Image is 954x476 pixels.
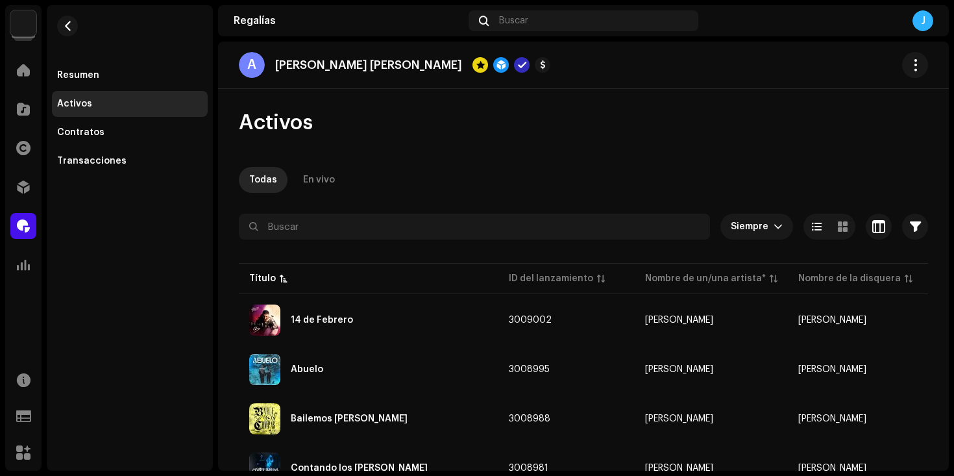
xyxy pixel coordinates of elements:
[249,167,277,193] div: Todas
[249,354,280,385] img: c4d9e1d5-43f7-4b02-b098-0c3429251a41
[798,272,901,285] div: Nombre de la disquera
[10,10,36,36] img: 297a105e-aa6c-4183-9ff4-27133c00f2e2
[645,414,777,423] span: Keen Levy
[509,365,550,374] span: 3008995
[798,464,866,473] span: Keen Levy
[291,464,428,473] div: Contando los Días
[239,52,265,78] div: A
[249,403,280,434] img: 1316b53b-dcb6-4751-8e17-9246e22a7fc5
[509,464,548,473] span: 3008981
[645,316,713,325] div: [PERSON_NAME]
[57,99,92,109] div: Activos
[774,214,783,240] div: dropdown trigger
[239,214,710,240] input: Buscar
[645,365,777,374] span: Keen Levy
[291,414,408,423] div: Bailemos al Compás
[798,414,866,423] span: Keen Levy
[499,16,528,26] span: Buscar
[645,464,713,473] div: [PERSON_NAME]
[52,91,208,117] re-m-nav-item: Activos
[52,119,208,145] re-m-nav-item: Contratos
[57,70,99,81] div: Resumen
[57,156,127,166] div: Transacciones
[52,148,208,174] re-m-nav-item: Transacciones
[275,58,462,72] p: [PERSON_NAME] [PERSON_NAME]
[52,62,208,88] re-m-nav-item: Resumen
[509,414,550,423] span: 3008988
[731,214,774,240] span: Siempre
[912,10,933,31] div: J
[645,272,766,285] div: Nombre de un/una artista*
[249,272,276,285] div: Título
[57,127,104,138] div: Contratos
[291,365,323,374] div: Abuelo
[509,316,552,325] span: 3009002
[249,305,280,336] img: 66f0b455-2850-445a-bd1b-8c8378589456
[798,365,866,374] span: Keen Levy
[234,16,463,26] div: Regalías
[798,316,866,325] span: Keen Levy
[239,110,313,136] span: Activos
[509,272,593,285] div: ID del lanzamiento
[645,365,713,374] div: [PERSON_NAME]
[291,316,353,325] div: 14 de Febrero
[645,316,777,325] span: Keen Levy
[303,167,335,193] div: En vivo
[645,414,713,423] div: [PERSON_NAME]
[645,464,777,473] span: Keen Levy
